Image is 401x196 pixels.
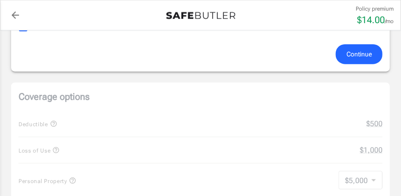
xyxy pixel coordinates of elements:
span: Continue [346,49,372,60]
img: Back to quotes [166,12,235,19]
p: Policy premium [356,5,394,13]
span: $ 14.00 [357,14,385,25]
a: back to quotes [6,6,25,24]
button: Continue [336,44,382,64]
p: /mo [385,17,394,25]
